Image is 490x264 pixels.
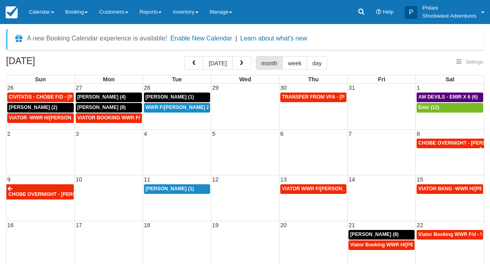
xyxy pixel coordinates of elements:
a: VIATOR -WWR H/[PERSON_NAME] 2 (2) [7,113,74,123]
button: Settings [452,56,488,68]
a: CIVITATIS - CHOBE F/D - [PERSON_NAME] X 1 (1) [7,93,74,102]
span: 26 [6,85,14,91]
span: VIATOR BOOKING WWR F/[PERSON_NAME] X1 (1) [77,115,196,121]
span: 18 [143,222,151,228]
a: Viator Booking WWR H/[PERSON_NAME] 2 (2) [348,240,415,250]
a: [PERSON_NAME] (8) [348,230,415,240]
span: | [235,35,237,42]
span: [PERSON_NAME] (1) [146,94,194,100]
p: Philani [422,4,476,12]
a: [PERSON_NAME] (8) [76,103,142,113]
span: [PERSON_NAME] (2) [9,105,57,110]
span: TRANSFER FROM VFA - [PERSON_NAME] X 7 adults + 2 adults (9) [282,94,437,100]
span: VIATOR WWR F/[PERSON_NAME] 2 (2) [282,186,373,191]
span: Fri [378,76,385,83]
a: AM DEVILS - EMIR X 6 (6) [417,93,483,102]
span: 19 [211,222,219,228]
img: checkfront-main-nav-mini-logo.png [6,6,18,18]
span: 2 [6,131,11,137]
a: CHOBE OVERNIGHT - [PERSON_NAME] X 2 (2) [417,139,484,148]
button: month [256,56,283,70]
span: 30 [279,85,288,91]
button: week [282,56,307,70]
span: 27 [75,85,83,91]
h2: [DATE] [6,56,107,71]
a: WWR F/[PERSON_NAME] 2 (2) [144,103,210,113]
span: Settings [466,59,483,65]
a: VIATOR BKNG -WWR H/[PERSON_NAME] 2 (2) [417,184,483,194]
span: 20 [279,222,288,228]
span: 6 [279,131,284,137]
span: 13 [279,176,288,183]
span: Help [383,9,394,15]
span: AM DEVILS - EMIR X 6 (6) [418,94,478,100]
a: [PERSON_NAME] (1) [144,93,210,102]
a: [PERSON_NAME] (1) [144,184,210,194]
a: Learn about what's new [240,35,307,42]
a: Viator Booking WWR F/d - Wheldon, April X 3 (3) [417,230,483,240]
a: TRANSFER FROM VFA - [PERSON_NAME] X 7 adults + 2 adults (9) [280,93,346,102]
span: [PERSON_NAME] (8) [350,232,399,237]
span: 12 [211,176,219,183]
span: Mon [103,76,115,83]
span: 22 [416,222,424,228]
a: VIATOR WWR F/[PERSON_NAME] 2 (2) [280,184,346,194]
span: Sun [35,76,46,83]
span: 21 [348,222,356,228]
span: 10 [75,176,83,183]
span: 14 [348,176,356,183]
span: 29 [211,85,219,91]
span: 11 [143,176,151,183]
span: Sat [445,76,454,83]
i: Help [376,10,381,15]
span: 7 [348,131,352,137]
span: Tue [172,76,182,83]
span: [PERSON_NAME] (8) [77,105,126,110]
span: CIVITATIS - CHOBE F/D - [PERSON_NAME] X 1 (1) [9,94,125,100]
span: 31 [348,85,356,91]
p: Shockwave Adventures [422,12,476,20]
span: VIATOR -WWR H/[PERSON_NAME] 2 (2) [9,115,101,121]
span: Viator Booking WWR H/[PERSON_NAME] 2 (2) [350,242,458,248]
button: Enable New Calendar [170,34,232,42]
span: [PERSON_NAME] (1) [146,186,194,191]
span: [PERSON_NAME] (4) [77,94,126,100]
span: Thu [308,76,318,83]
button: [DATE] [203,56,232,70]
span: 9 [6,176,11,183]
span: 1 [416,85,421,91]
div: P [405,6,417,19]
a: VIATOR BOOKING WWR F/[PERSON_NAME] X1 (1) [76,113,142,123]
a: CHOBE OVERNIGHT - [PERSON_NAME] X 2 (2) [6,184,74,200]
span: 15 [416,176,424,183]
a: Emir (12) [417,103,483,113]
span: WWR F/[PERSON_NAME] 2 (2) [146,105,217,110]
span: Emir (12) [418,105,439,110]
span: 8 [416,131,421,137]
span: Wed [239,76,251,83]
span: 4 [143,131,148,137]
span: 17 [75,222,83,228]
div: A new Booking Calendar experience is available! [27,34,167,43]
span: 28 [143,85,151,91]
span: CHOBE OVERNIGHT - [PERSON_NAME] X 2 (2) [8,191,118,197]
a: [PERSON_NAME] (4) [76,93,142,102]
span: 16 [6,222,14,228]
a: [PERSON_NAME] (2) [7,103,74,113]
button: day [307,56,327,70]
span: 5 [211,131,216,137]
span: 3 [75,131,80,137]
